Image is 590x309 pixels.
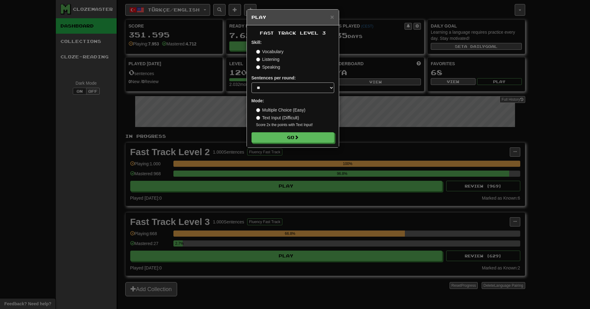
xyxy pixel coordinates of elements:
input: Speaking [256,65,260,69]
input: Multiple Choice (Easy) [256,108,260,112]
strong: Skill: [251,40,262,45]
label: Multiple Choice (Easy) [256,107,305,113]
span: Fast Track Level 3 [260,30,326,36]
button: Close [330,14,334,20]
h5: Play [251,14,334,20]
strong: Mode: [251,98,264,103]
span: × [330,13,334,20]
label: Speaking [256,64,280,70]
label: Text Input (Difficult) [256,115,299,121]
input: Vocabulary [256,50,260,54]
input: Listening [256,57,260,61]
label: Listening [256,56,280,62]
button: Go [251,132,334,143]
small: Score 2x the points with Text Input ! [256,122,334,128]
label: Vocabulary [256,49,284,55]
input: Text Input (Difficult) [256,116,260,120]
label: Sentences per round: [251,75,296,81]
